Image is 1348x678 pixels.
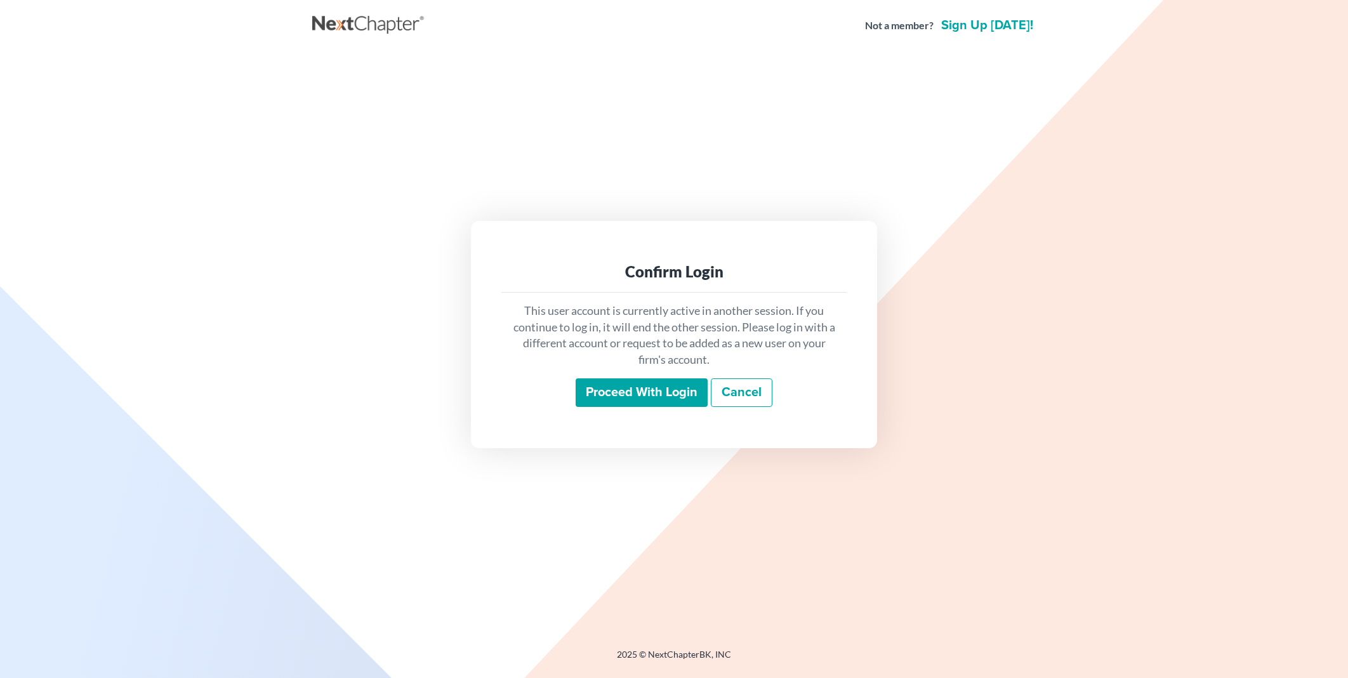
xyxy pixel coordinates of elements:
strong: Not a member? [865,18,934,33]
a: Sign up [DATE]! [939,19,1036,32]
div: Confirm Login [512,262,836,282]
input: Proceed with login [576,378,708,408]
p: This user account is currently active in another session. If you continue to log in, it will end ... [512,303,836,368]
a: Cancel [711,378,772,408]
div: 2025 © NextChapterBK, INC [312,648,1036,671]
